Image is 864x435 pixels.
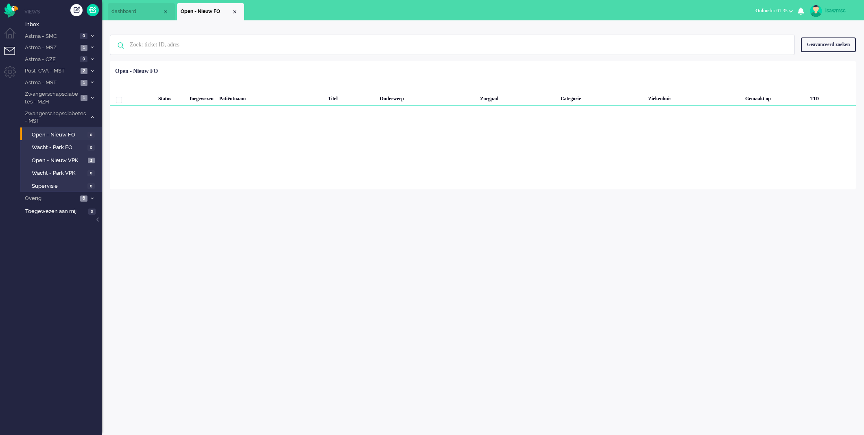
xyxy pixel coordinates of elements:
span: 1 [81,80,87,86]
span: dashboard [111,8,162,15]
span: 0 [80,33,87,39]
span: 2 [81,68,87,74]
div: Open - Nieuw FO [115,67,158,75]
li: Dashboard menu [4,28,22,46]
div: Geavanceerd zoeken [801,37,856,52]
span: Overig [24,195,78,202]
button: Onlinefor 01:35 [751,5,798,17]
span: Open - Nieuw VPK [32,157,86,165]
li: Admin menu [4,66,22,84]
a: isawmsc [808,5,856,17]
div: Titel [325,89,377,105]
span: 0 [87,145,95,151]
a: Toegewezen aan mij 0 [24,207,102,215]
span: Astma - MSZ [24,44,78,52]
span: Online [755,8,770,13]
span: Open - Nieuw FO [181,8,231,15]
span: Astma - CZE [24,56,78,64]
span: Inbox [25,21,102,29]
a: Wacht - Park FO 0 [24,143,101,152]
span: 0 [87,183,95,189]
div: TID [807,89,856,105]
div: Gemaakt op [742,89,807,105]
span: 0 [80,56,87,62]
span: 0 [87,170,95,176]
span: for 01:35 [755,8,788,13]
input: Zoek: ticket ID, adres [124,35,783,55]
a: Open - Nieuw FO 0 [24,130,101,139]
span: Open - Nieuw FO [32,131,85,139]
a: Supervisie 0 [24,181,101,190]
div: isawmsc [825,7,856,15]
img: avatar [810,5,822,17]
span: 0 [87,132,95,138]
li: View [177,3,244,20]
div: Creëer ticket [70,4,83,16]
span: Wacht - Park VPK [32,169,85,177]
div: Status [155,89,186,105]
div: Ziekenhuis [646,89,742,105]
a: Quick Ticket [87,4,99,16]
div: Patiëntnaam [216,89,325,105]
span: Supervisie [32,182,85,190]
a: Wacht - Park VPK 0 [24,168,101,177]
span: Zwangerschapsdiabetes - MZH [24,90,78,105]
a: Omnidesk [4,5,18,11]
a: Open - Nieuw VPK 2 [24,156,101,165]
div: Zorgpad [478,89,558,105]
img: ic-search-icon.svg [110,35,131,56]
span: Zwangerschapsdiabetes - MST [24,110,87,125]
li: Dashboard [108,3,175,20]
div: Close tab [231,9,238,15]
span: Post-CVA - MST [24,67,78,75]
span: Toegewezen aan mij [25,208,86,215]
li: Views [24,8,102,15]
span: Wacht - Park FO [32,144,85,152]
span: 0 [88,209,96,215]
a: Inbox [24,20,102,29]
li: Tickets menu [4,47,22,65]
span: 1 [81,45,87,51]
span: 2 [88,158,95,164]
span: Astma - MST [24,79,78,87]
div: Toegewezen [186,89,216,105]
span: Astma - SMC [24,33,78,40]
img: flow_omnibird.svg [4,3,18,18]
div: Categorie [558,89,646,105]
span: 6 [80,196,87,202]
li: Onlinefor 01:35 [751,2,798,20]
div: Close tab [162,9,169,15]
span: 1 [81,95,87,101]
div: Onderwerp [377,89,477,105]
